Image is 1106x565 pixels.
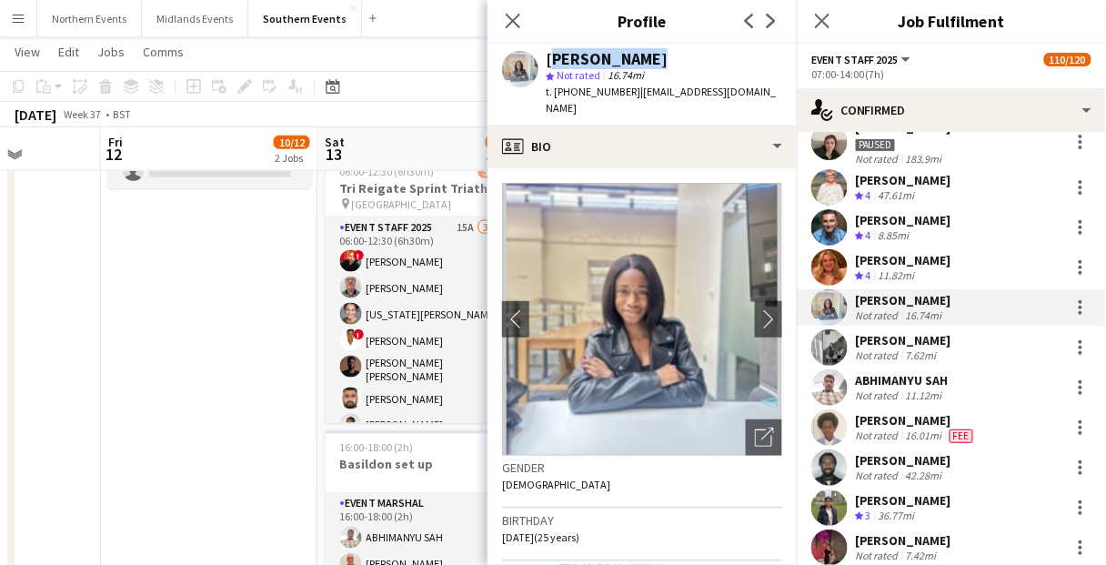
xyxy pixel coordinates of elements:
[855,372,949,388] div: ABHIMANYU SAH
[797,9,1106,33] h3: Job Fulfilment
[340,165,435,178] span: 06:00-12:30 (6h30m)
[323,144,346,165] span: 13
[546,51,668,67] div: [PERSON_NAME]
[902,549,940,562] div: 7.42mi
[855,388,902,402] div: Not rated
[326,134,346,150] span: Sat
[142,1,248,36] button: Midlands Events
[352,197,452,211] span: [GEOGRAPHIC_DATA]
[546,85,640,98] span: t. [PHONE_NUMBER]
[875,228,913,244] div: 8.85mi
[855,212,951,228] div: [PERSON_NAME]
[902,388,946,402] div: 11.12mi
[811,53,899,66] span: Event Staff 2025
[875,268,919,284] div: 11.82mi
[902,308,946,322] div: 16.74mi
[275,151,309,165] div: 2 Jobs
[855,452,951,469] div: [PERSON_NAME]
[143,44,184,60] span: Comms
[60,107,106,121] span: Week 37
[7,40,47,64] a: View
[855,412,977,429] div: [PERSON_NAME]
[502,459,782,476] h3: Gender
[902,429,946,443] div: 16.01mi
[113,107,131,121] div: BST
[90,40,132,64] a: Jobs
[746,419,782,456] div: Open photos pop-in
[502,183,782,456] img: Crew avatar or photo
[866,228,871,242] span: 4
[15,44,40,60] span: View
[855,172,951,188] div: [PERSON_NAME]
[1044,53,1091,66] span: 110/120
[248,1,362,36] button: Southern Events
[15,106,56,124] div: [DATE]
[950,429,973,443] span: Fee
[546,85,776,115] span: | [EMAIL_ADDRESS][DOMAIN_NAME]
[97,44,125,60] span: Jobs
[557,68,600,82] span: Not rated
[136,40,191,64] a: Comms
[855,348,902,362] div: Not rated
[488,125,797,168] div: Bio
[274,136,310,149] span: 10/12
[478,165,515,178] span: 36/40
[866,268,871,282] span: 4
[502,530,579,544] span: [DATE] (25 years)
[37,1,142,36] button: Northern Events
[855,429,902,443] div: Not rated
[866,188,871,202] span: 4
[855,332,951,348] div: [PERSON_NAME]
[902,348,940,362] div: 7.62mi
[866,509,871,522] span: 3
[875,188,919,204] div: 47.61mi
[354,250,365,261] span: !
[855,549,902,562] div: Not rated
[51,40,86,64] a: Edit
[604,68,648,82] span: 16.74mi
[340,441,414,455] span: 16:00-18:00 (2h)
[487,151,527,165] div: 4 Jobs
[875,509,919,524] div: 36.77mi
[797,88,1106,132] div: Confirmed
[58,44,79,60] span: Edit
[855,492,951,509] div: [PERSON_NAME]
[855,532,951,549] div: [PERSON_NAME]
[855,252,951,268] div: [PERSON_NAME]
[855,308,902,322] div: Not rated
[502,478,610,491] span: [DEMOGRAPHIC_DATA]
[108,134,123,150] span: Fri
[326,180,529,197] h3: Tri Reigate Sprint Triathlon
[811,67,1091,81] div: 07:00-14:00 (7h)
[486,136,528,149] span: 94/108
[106,144,123,165] span: 12
[946,429,977,443] div: Crew has different fees then in role
[855,292,951,308] div: [PERSON_NAME]
[488,9,797,33] h3: Profile
[855,138,896,152] div: Paused
[855,152,902,166] div: Not rated
[902,152,946,166] div: 183.9mi
[502,512,782,529] h3: Birthday
[902,469,946,482] div: 42.28mi
[326,154,529,423] app-job-card: 06:00-12:30 (6h30m)36/40Tri Reigate Sprint Triathlon [GEOGRAPHIC_DATA]1 RoleEvent Staff 202515A36...
[855,469,902,482] div: Not rated
[326,457,529,473] h3: Basildon set up
[354,329,365,340] span: !
[811,53,913,66] button: Event Staff 2025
